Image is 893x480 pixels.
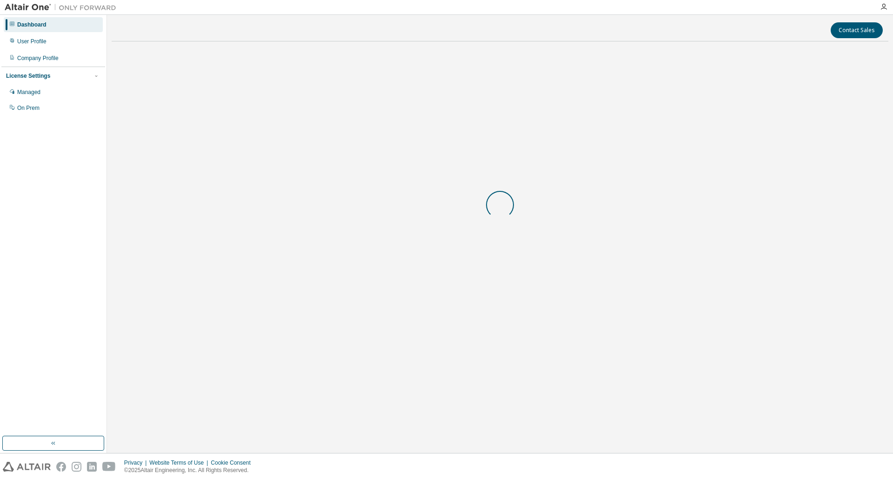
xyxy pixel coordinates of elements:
img: instagram.svg [72,462,81,472]
img: linkedin.svg [87,462,97,472]
div: Managed [17,88,40,96]
div: Company Profile [17,54,59,62]
div: Website Terms of Use [149,459,211,466]
p: © 2025 Altair Engineering, Inc. All Rights Reserved. [124,466,256,474]
img: youtube.svg [102,462,116,472]
div: On Prem [17,104,40,112]
div: Cookie Consent [211,459,256,466]
img: Altair One [5,3,121,12]
div: Privacy [124,459,149,466]
img: altair_logo.svg [3,462,51,472]
div: License Settings [6,72,50,80]
div: User Profile [17,38,47,45]
div: Dashboard [17,21,47,28]
button: Contact Sales [831,22,883,38]
img: facebook.svg [56,462,66,472]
